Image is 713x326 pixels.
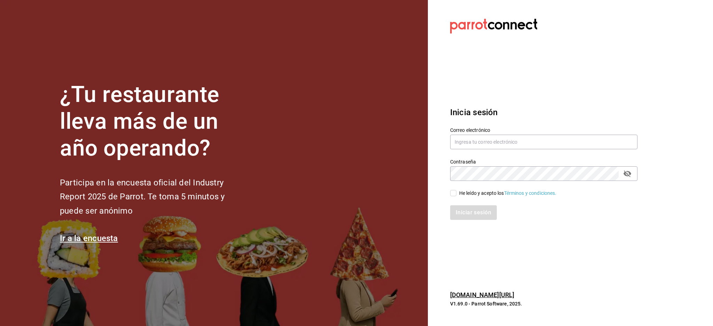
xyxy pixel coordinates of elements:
[459,190,557,197] div: He leído y acepto los
[60,233,118,243] a: Ir a la encuesta
[621,168,633,180] button: passwordField
[450,159,637,164] label: Contraseña
[450,135,637,149] input: Ingresa tu correo electrónico
[450,300,637,307] p: V1.69.0 - Parrot Software, 2025.
[60,176,248,218] h2: Participa en la encuesta oficial del Industry Report 2025 de Parrot. Te toma 5 minutos y puede se...
[60,81,248,161] h1: ¿Tu restaurante lleva más de un año operando?
[450,106,637,119] h3: Inicia sesión
[450,291,514,299] a: [DOMAIN_NAME][URL]
[450,128,637,133] label: Correo electrónico
[504,190,557,196] a: Términos y condiciones.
